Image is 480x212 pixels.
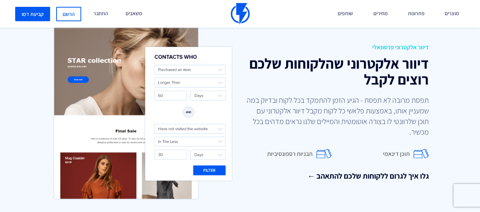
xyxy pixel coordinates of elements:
span: תוכן דינאמי [383,150,410,159]
h2: דיוור אלקטרוני שהלקוחות שלכם רוצים לקבל [246,56,429,87]
a: קביעת דמו [15,7,50,21]
a: גלו איך לגרום ללקוחות שלכם להתאהב ← [246,171,429,182]
span: תבניות רספונסיביות [267,150,313,159]
p: תפסת מרובה לא תפסת - הגיע הזמן להתמקד בכל לקוח ובדיוק במה שמעניין אותו, באמצעות פלאשי כל לקוח מקב... [246,95,429,137]
span: דיוור אלקטרוני פרסונאלי [246,43,429,52]
a: הרשם [56,7,81,21]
